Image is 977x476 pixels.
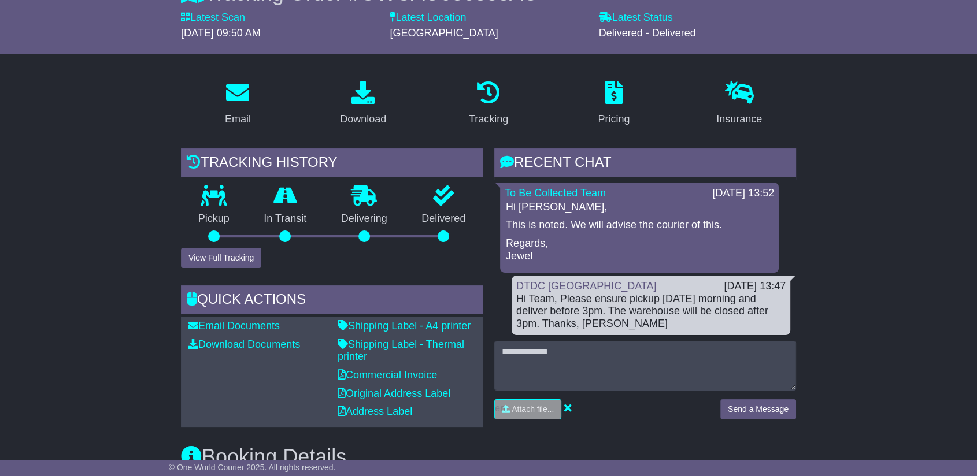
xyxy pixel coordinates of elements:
[405,213,483,225] p: Delivered
[505,187,606,199] a: To Be Collected Team
[217,77,258,131] a: Email
[599,12,673,24] label: Latest Status
[225,111,251,127] div: Email
[712,187,774,200] div: [DATE] 13:52
[494,148,796,180] div: RECENT CHAT
[181,27,261,39] span: [DATE] 09:50 AM
[390,27,498,39] span: [GEOGRAPHIC_DATA]
[338,406,412,417] a: Address Label
[724,280,786,293] div: [DATE] 13:47
[516,280,656,292] a: DTDC [GEOGRAPHIC_DATA]
[506,237,773,262] p: Regards, Jewel
[338,320,471,332] a: Shipping Label - A4 printer
[338,388,450,399] a: Original Address Label
[181,148,483,180] div: Tracking history
[332,77,394,131] a: Download
[709,77,769,131] a: Insurance
[324,213,405,225] p: Delivering
[188,339,300,350] a: Download Documents
[590,77,637,131] a: Pricing
[247,213,324,225] p: In Transit
[181,248,261,268] button: View Full Tracking
[181,445,796,468] h3: Booking Details
[598,111,630,127] div: Pricing
[181,285,483,317] div: Quick Actions
[506,201,773,214] p: Hi [PERSON_NAME],
[188,320,280,332] a: Email Documents
[716,111,762,127] div: Insurance
[516,293,786,330] div: Hi Team, Please ensure pickup [DATE] morning and deliver before 3pm. The warehouse will be closed...
[599,27,696,39] span: Delivered - Delivered
[390,12,466,24] label: Latest Location
[469,111,508,127] div: Tracking
[340,111,386,127] div: Download
[720,399,796,419] button: Send a Message
[181,12,245,24] label: Latest Scan
[338,339,464,363] a: Shipping Label - Thermal printer
[181,213,247,225] p: Pickup
[506,219,773,232] p: This is noted. We will advise the courier of this.
[169,463,336,472] span: © One World Courier 2025. All rights reserved.
[338,369,437,381] a: Commercial Invoice
[461,77,516,131] a: Tracking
